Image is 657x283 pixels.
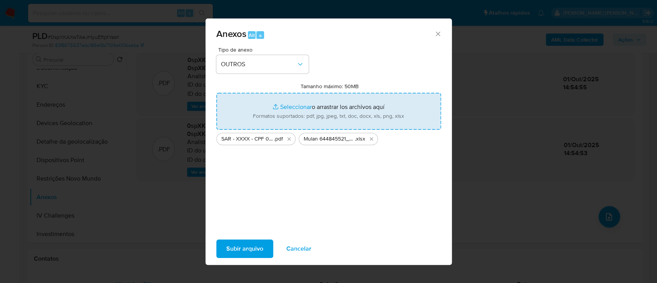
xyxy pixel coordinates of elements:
[434,30,441,37] button: Cerrar
[355,135,365,143] span: .xlsx
[276,239,321,258] button: Cancelar
[216,27,246,40] span: Anexos
[249,32,255,39] span: Alt
[301,83,359,90] label: Tamanho máximo: 50MB
[221,135,274,143] span: SAR - XXXX - CPF 04617345167 - [PERSON_NAME] [PERSON_NAME]
[274,135,283,143] span: .pdf
[221,60,296,68] span: OUTROS
[226,240,263,257] span: Subir arquivo
[216,55,309,74] button: OUTROS
[367,134,376,144] button: Eliminar Mulan 644845521_2025_09_29_17_34_35.xlsx
[304,135,355,143] span: Mulan 644845521_2025_09_29_17_34_35
[216,239,273,258] button: Subir arquivo
[218,47,311,52] span: Tipo de anexo
[286,240,311,257] span: Cancelar
[216,130,441,145] ul: Archivos seleccionados
[284,134,294,144] button: Eliminar SAR - XXXX - CPF 04617345167 - SERGIO CAMPOS DE SOUZA GUERRA.pdf
[259,32,262,39] span: a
